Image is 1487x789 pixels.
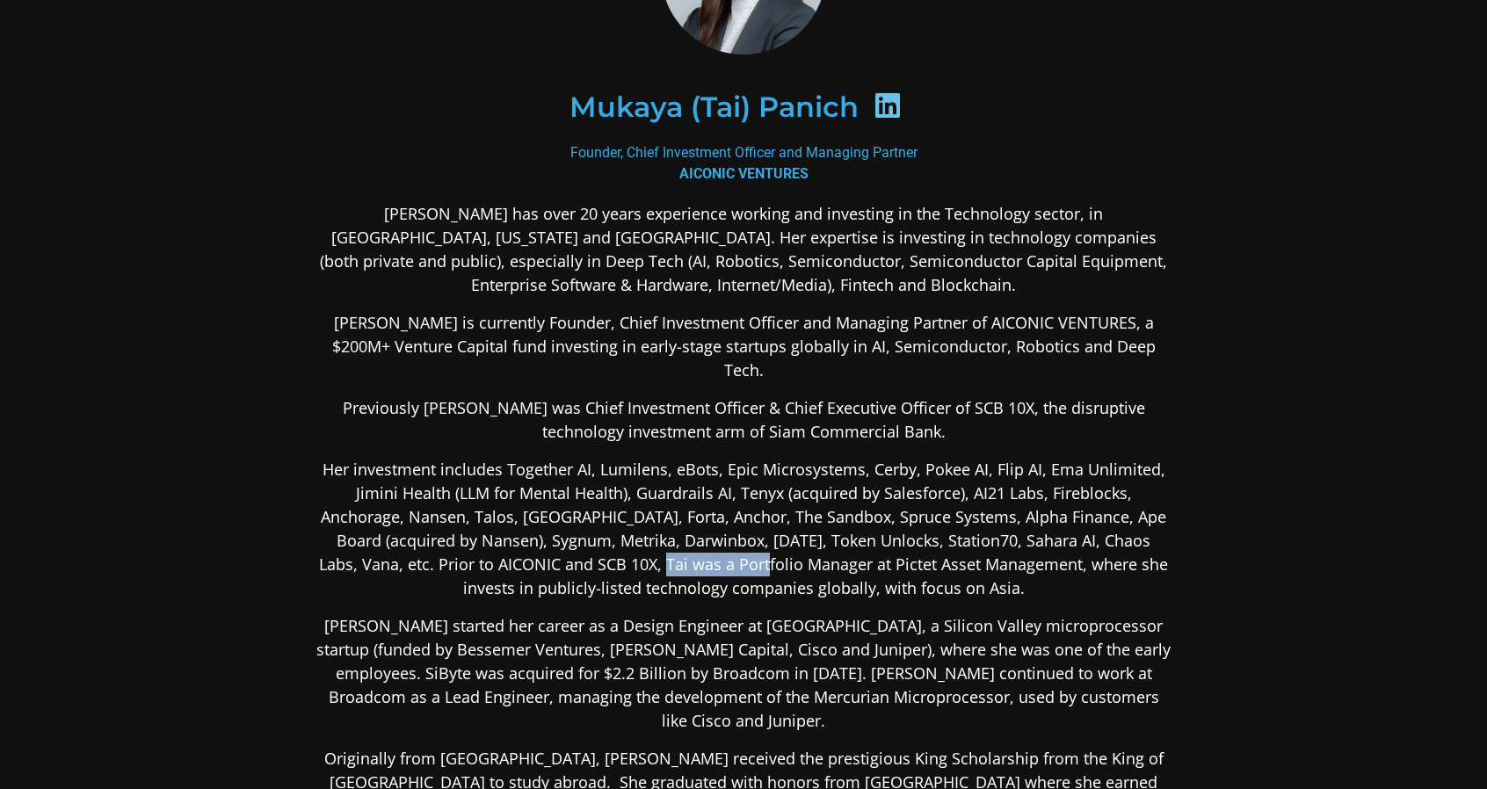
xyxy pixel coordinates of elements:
b: AICONIC VENTURES [679,165,809,182]
p: [PERSON_NAME] has over 20 years experience working and investing in the Technology sector, in [GE... [316,202,1171,297]
p: [PERSON_NAME] started her career as a Design Engineer at [GEOGRAPHIC_DATA], a Silicon Valley micr... [316,614,1171,733]
h2: Mukaya (Tai) Panich [569,93,859,121]
p: Previously [PERSON_NAME] was Chief Investment Officer & Chief Executive Officer of SCB 10X, the d... [316,396,1171,444]
p: Her investment includes Together AI, Lumilens, eBots, Epic Microsystems, Cerby, Pokee AI, Flip AI... [316,458,1171,600]
p: [PERSON_NAME] is currently Founder, Chief Investment Officer and Managing Partner of AICONIC VENT... [316,311,1171,382]
div: Founder, Chief Investment Officer and Managing Partner [316,142,1171,185]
